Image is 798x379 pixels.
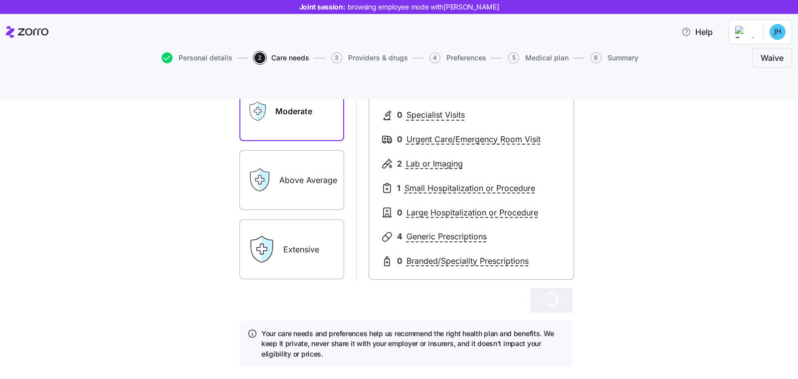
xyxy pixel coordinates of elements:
[591,52,638,63] button: 6Summary
[348,54,408,61] span: Providers & drugs
[681,26,713,38] span: Help
[397,206,402,219] span: 0
[429,52,486,63] button: 4Preferences
[508,52,569,63] button: 5Medical plan
[397,109,402,121] span: 0
[261,329,565,359] h4: Your care needs and preferences help us recommend the right health plan and benefits. We keep it ...
[239,150,344,210] label: Above Average
[331,52,408,63] button: 3Providers & drugs
[752,48,792,68] button: Waive
[348,2,499,12] span: browsing employee mode with [PERSON_NAME]
[299,2,499,12] span: Joint session:
[406,230,487,243] span: Generic Prescriptions
[770,24,786,40] img: 2950881c2106a2e22939d11cadaf3244
[591,52,601,63] span: 6
[397,230,402,243] span: 4
[254,52,309,63] button: 2Care needs
[735,26,755,38] img: Employer logo
[508,52,519,63] span: 5
[761,52,784,64] span: Waive
[397,182,400,194] span: 1
[406,109,465,121] span: Specialist Visits
[254,52,265,63] span: 2
[406,206,538,219] span: Large Hospitalization or Procedure
[525,54,569,61] span: Medical plan
[271,54,309,61] span: Care needs
[429,52,440,63] span: 4
[404,182,535,194] span: Small Hospitalization or Procedure
[607,54,638,61] span: Summary
[673,22,721,42] button: Help
[252,52,309,63] a: 2Care needs
[406,255,529,267] span: Branded/Speciality Prescriptions
[397,255,402,267] span: 0
[397,133,402,146] span: 0
[406,133,541,146] span: Urgent Care/Emergency Room Visit
[446,54,486,61] span: Preferences
[397,158,402,170] span: 2
[406,158,463,170] span: Lab or Imaging
[239,81,344,141] label: Moderate
[239,219,344,279] label: Extensive
[331,52,342,63] span: 3
[162,52,232,63] button: Personal details
[160,52,232,63] a: Personal details
[179,54,232,61] span: Personal details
